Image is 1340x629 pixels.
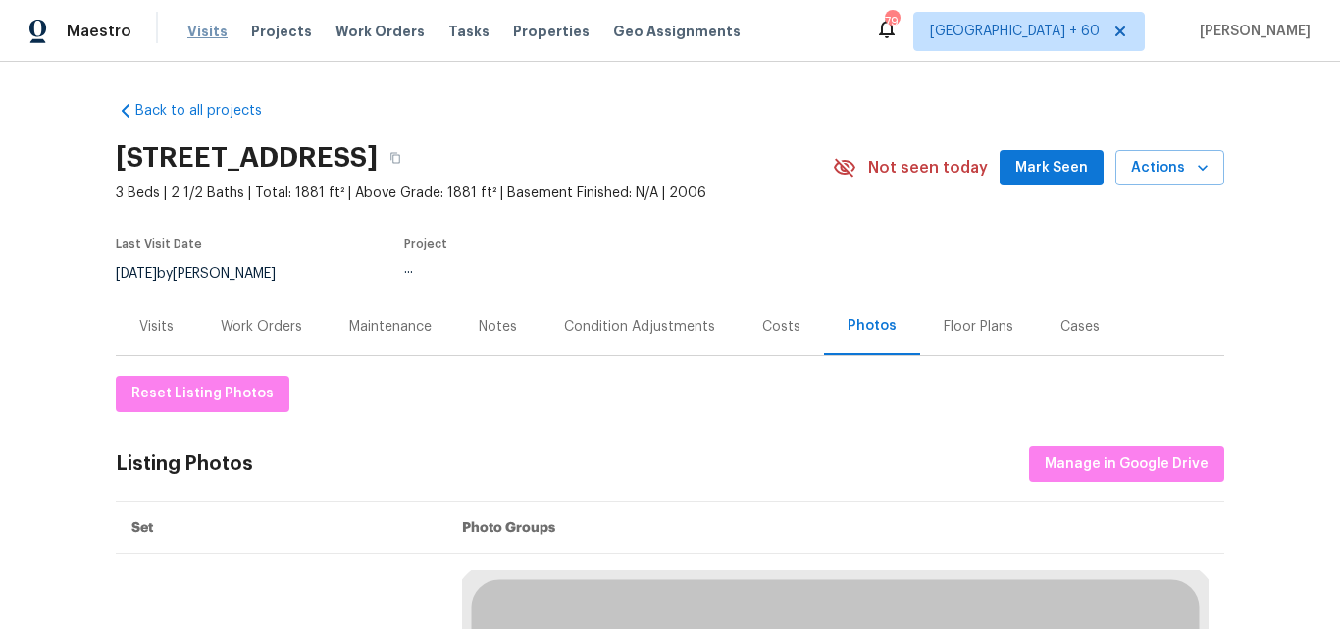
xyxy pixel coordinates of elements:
[944,317,1013,337] div: Floor Plans
[378,140,413,176] button: Copy Address
[116,148,378,168] h2: [STREET_ADDRESS]
[349,317,432,337] div: Maintenance
[1131,156,1209,181] span: Actions
[67,22,131,41] span: Maestro
[139,317,174,337] div: Visits
[116,238,202,250] span: Last Visit Date
[404,238,447,250] span: Project
[1029,446,1224,483] button: Manage in Google Drive
[564,317,715,337] div: Condition Adjustments
[868,158,988,178] span: Not seen today
[116,454,253,474] div: Listing Photos
[116,101,304,121] a: Back to all projects
[448,25,490,38] span: Tasks
[848,316,897,336] div: Photos
[762,317,800,337] div: Costs
[251,22,312,41] span: Projects
[1000,150,1104,186] button: Mark Seen
[513,22,590,41] span: Properties
[116,267,157,281] span: [DATE]
[885,12,899,31] div: 794
[404,262,781,276] div: ...
[930,22,1100,41] span: [GEOGRAPHIC_DATA] + 60
[116,183,833,203] span: 3 Beds | 2 1/2 Baths | Total: 1881 ft² | Above Grade: 1881 ft² | Basement Finished: N/A | 2006
[1045,452,1209,477] span: Manage in Google Drive
[335,22,425,41] span: Work Orders
[116,502,446,554] th: Set
[187,22,228,41] span: Visits
[1015,156,1088,181] span: Mark Seen
[116,262,299,286] div: by [PERSON_NAME]
[131,382,274,406] span: Reset Listing Photos
[221,317,302,337] div: Work Orders
[1192,22,1311,41] span: [PERSON_NAME]
[1060,317,1100,337] div: Cases
[479,317,517,337] div: Notes
[446,502,1224,554] th: Photo Groups
[1115,150,1224,186] button: Actions
[613,22,741,41] span: Geo Assignments
[116,376,289,412] button: Reset Listing Photos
